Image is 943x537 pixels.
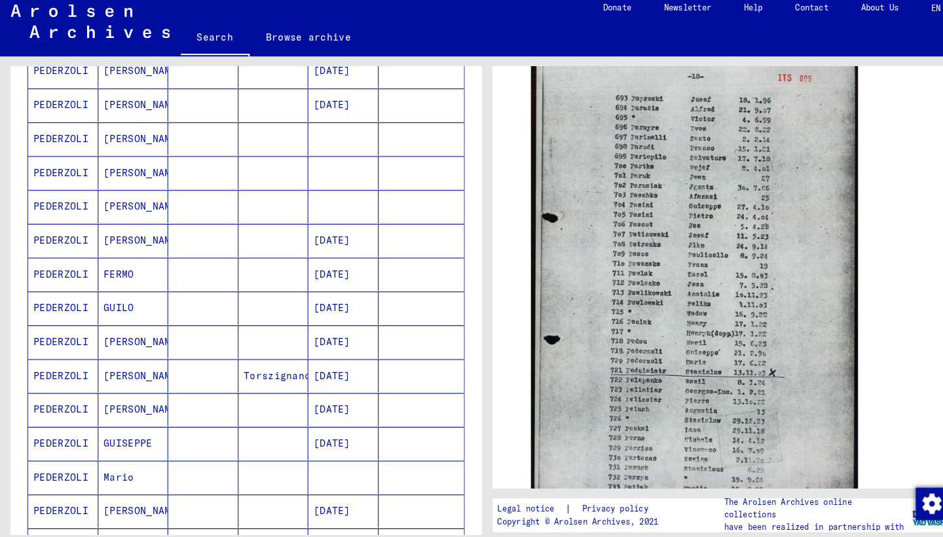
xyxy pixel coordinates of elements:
[27,126,95,158] mat-cell: PEDERZOLI
[95,126,163,158] mat-cell: [PERSON_NAME]
[298,323,366,355] mat-cell: [DATE]
[701,489,876,512] p: The Arolsen Archives online collections
[27,159,95,191] mat-cell: PEDERZOLI
[27,225,95,257] mat-cell: PEDERZOLI
[27,323,95,355] mat-cell: PEDERZOLI
[553,494,643,508] a: Privacy policy
[298,388,366,420] mat-cell: [DATE]
[95,192,163,224] mat-cell: [PERSON_NAME]
[27,487,95,519] mat-cell: PEDERZOLI
[298,290,366,322] mat-cell: [DATE]
[95,421,163,453] mat-cell: GUISEPPE
[95,290,163,322] mat-cell: GUILO
[885,479,917,511] div: Change consent
[95,257,163,289] mat-cell: FERMO
[231,356,299,388] mat-cell: Torszignano
[175,29,242,63] a: Search
[95,388,163,420] mat-cell: [PERSON_NAME]
[10,12,164,45] img: Arolsen_neg.svg
[481,494,643,508] div: |
[95,94,163,126] mat-cell: [PERSON_NAME]
[95,61,163,93] mat-cell: [PERSON_NAME]
[298,487,366,519] mat-cell: [DATE]
[27,421,95,453] mat-cell: PEDERZOLI
[886,480,917,511] img: Change consent
[298,94,366,126] mat-cell: [DATE]
[95,159,163,191] mat-cell: [PERSON_NAME]
[27,356,95,388] mat-cell: PEDERZOLI
[880,490,929,523] img: yv_logo.png
[27,290,95,322] mat-cell: PEDERZOLI
[95,454,163,486] mat-cell: Mario
[481,494,547,508] a: Legal notice
[298,421,366,453] mat-cell: [DATE]
[298,356,366,388] mat-cell: [DATE]
[27,257,95,289] mat-cell: PEDERZOLI
[298,225,366,257] mat-cell: [DATE]
[901,12,915,21] span: EN
[27,192,95,224] mat-cell: PEDERZOLI
[27,94,95,126] mat-cell: PEDERZOLI
[27,454,95,486] mat-cell: PEDERZOLI
[298,257,366,289] mat-cell: [DATE]
[701,512,876,524] p: have been realized in partnership with
[27,61,95,93] mat-cell: PEDERZOLI
[481,508,643,519] p: Copyright © Arolsen Archives, 2021
[95,225,163,257] mat-cell: [PERSON_NAME]
[298,61,366,93] mat-cell: [DATE]
[95,356,163,388] mat-cell: [PERSON_NAME]
[514,57,830,498] img: 001.jpg
[27,388,95,420] mat-cell: PEDERZOLI
[95,487,163,519] mat-cell: [PERSON_NAME]
[95,323,163,355] mat-cell: [PERSON_NAME]
[242,29,356,60] a: Browse archive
